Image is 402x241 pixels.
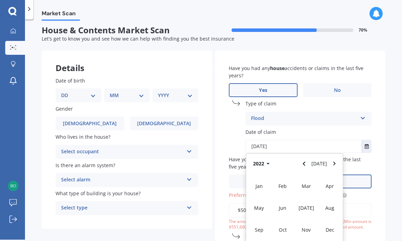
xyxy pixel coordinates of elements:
button: Navigate forward [330,157,339,170]
span: Preferred insured amount [229,192,303,198]
span: Have you had any accidents or claims in the last five years? [229,156,361,170]
span: Jun [279,205,286,211]
div: Nov 2022 [294,219,318,241]
span: What type of building is your house? [56,190,141,197]
span: House & Contents Market Scan [42,25,213,35]
span: Have you had any accidents or claims in the last five years? [229,65,363,79]
div: Select alarm [61,176,184,184]
span: Gender [56,105,73,112]
div: Details [42,51,212,71]
span: Is there an alarm system? [56,162,115,169]
span: Oct [279,226,287,233]
img: 5a81d84d64c0bba8ce351923285aedf9 [8,181,18,191]
span: Date of birth [56,77,85,84]
div: Flood [251,114,357,123]
span: Sep [255,226,263,233]
span: May [254,205,264,211]
span: [DEMOGRAPHIC_DATA] [137,121,191,127]
div: Dec 2022 [318,219,342,241]
span: Date of claim [245,129,276,135]
button: Navigate back [300,157,309,170]
span: Dec [326,226,334,233]
div: Jan 2022 [247,175,271,197]
span: Nov [302,226,311,233]
span: Market Scan [42,10,80,19]
span: Who lives in the house? [56,134,110,140]
div: Select type [61,204,184,212]
div: Aug 2022 [318,197,342,219]
div: The amount you’ve entered is below our Market Scan limit. (Min amount is $551,600. Use the calcul... [229,219,371,231]
div: Select occupant [61,148,184,156]
span: [DEMOGRAPHIC_DATA] [63,121,117,127]
span: Mar [302,183,311,189]
button: 2022 [250,157,275,170]
div: Jun 2022 [271,197,294,219]
span: Yes [259,87,267,93]
span: Type of claim [245,101,276,107]
div: Mar 2022 [294,175,318,197]
div: Feb 2022 [271,175,294,197]
div: Oct 2022 [271,219,294,241]
div: Apr 2022 [318,175,342,197]
div: Jul 2022 [294,197,318,219]
span: Feb [278,183,287,189]
button: Select date [362,140,371,153]
div: May 2022 [247,197,271,219]
input: Enter amount [229,203,371,217]
span: [DATE] [299,205,314,211]
span: Apr [326,183,334,189]
button: [DATE] [309,157,330,170]
span: No [334,87,341,93]
span: Let's get to know you and see how we can help with finding you the best insurance [42,35,234,42]
b: house [270,65,285,71]
span: 70 % [359,28,367,33]
div: Sep 2022 [247,219,271,241]
span: Aug [325,205,334,211]
span: Jan [256,183,263,189]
